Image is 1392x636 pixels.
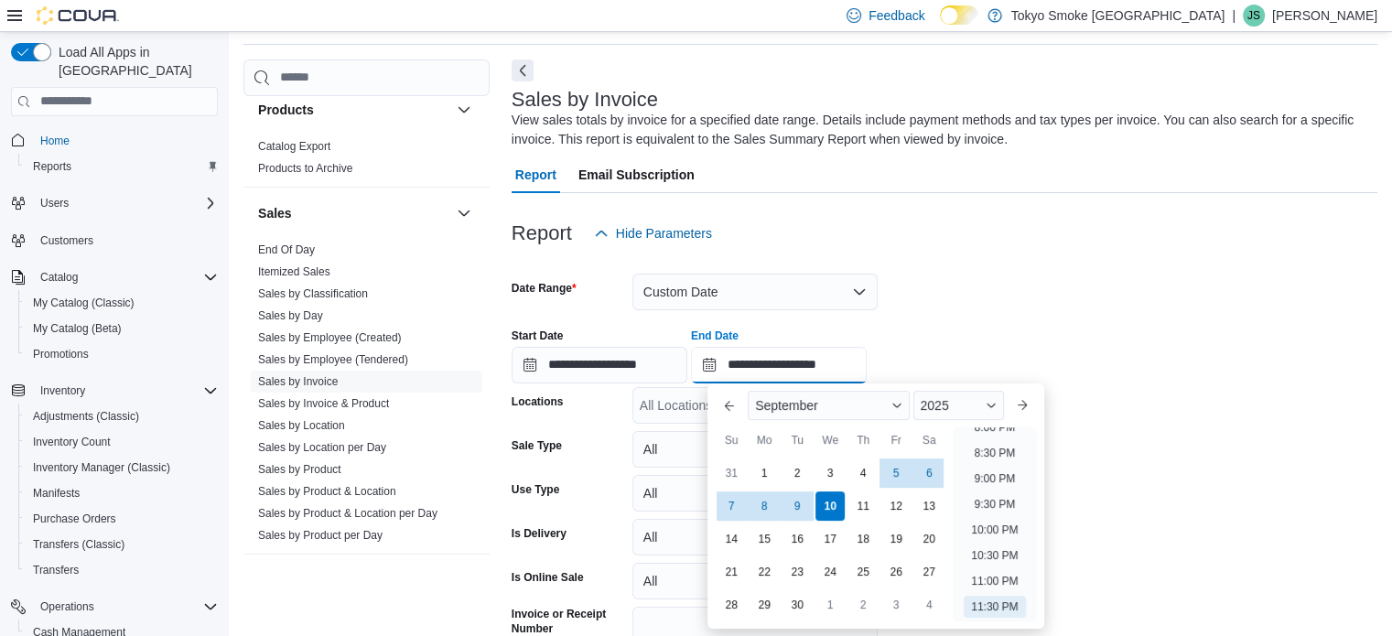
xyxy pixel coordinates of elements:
[782,590,812,620] div: day-30
[40,599,94,614] span: Operations
[33,266,218,288] span: Catalog
[4,594,225,620] button: Operations
[512,607,625,636] label: Invoice or Receipt Number
[691,329,739,343] label: End Date
[258,396,389,411] span: Sales by Invoice & Product
[258,507,437,520] a: Sales by Product & Location per Day
[258,440,386,455] span: Sales by Location per Day
[40,383,85,398] span: Inventory
[691,347,867,383] input: Press the down key to enter a popover containing a calendar. Press the escape key to close the po...
[881,458,911,488] div: day-5
[967,493,1023,515] li: 9:30 PM
[940,5,978,25] input: Dark Mode
[258,101,314,119] h3: Products
[26,156,218,178] span: Reports
[815,458,845,488] div: day-3
[782,557,812,587] div: day-23
[881,524,911,554] div: day-19
[258,204,449,222] button: Sales
[258,571,294,589] h3: Taxes
[26,457,218,479] span: Inventory Manager (Classic)
[921,398,949,413] span: 2025
[33,486,80,501] span: Manifests
[18,532,225,557] button: Transfers (Classic)
[33,380,218,402] span: Inventory
[881,426,911,455] div: Fr
[33,347,89,361] span: Promotions
[848,458,878,488] div: day-4
[26,431,118,453] a: Inventory Count
[26,292,218,314] span: My Catalog (Classic)
[33,460,170,475] span: Inventory Manager (Classic)
[515,156,556,193] span: Report
[750,426,779,455] div: Mo
[26,482,87,504] a: Manifests
[964,570,1025,592] li: 11:00 PM
[616,224,712,243] span: Hide Parameters
[26,482,218,504] span: Manifests
[750,590,779,620] div: day-29
[881,491,911,521] div: day-12
[717,426,746,455] div: Su
[914,524,944,554] div: day-20
[40,270,78,285] span: Catalog
[26,343,96,365] a: Promotions
[258,441,386,454] a: Sales by Location per Day
[632,431,878,468] button: All
[33,563,79,577] span: Transfers
[18,154,225,179] button: Reports
[815,426,845,455] div: We
[258,528,383,543] span: Sales by Product per Day
[26,508,218,530] span: Purchase Orders
[51,43,218,80] span: Load All Apps in [GEOGRAPHIC_DATA]
[258,287,368,300] a: Sales by Classification
[18,480,225,506] button: Manifests
[914,458,944,488] div: day-6
[258,506,437,521] span: Sales by Product & Location per Day
[258,353,408,366] a: Sales by Employee (Tendered)
[33,596,218,618] span: Operations
[4,264,225,290] button: Catalog
[18,429,225,455] button: Inventory Count
[848,557,878,587] div: day-25
[815,557,845,587] div: day-24
[964,519,1025,541] li: 10:00 PM
[632,563,878,599] button: All
[4,190,225,216] button: Users
[715,391,744,420] button: Previous Month
[717,524,746,554] div: day-14
[4,227,225,253] button: Customers
[940,25,941,26] span: Dark Mode
[40,196,69,210] span: Users
[750,458,779,488] div: day-1
[37,6,119,25] img: Cova
[815,590,845,620] div: day-1
[717,590,746,620] div: day-28
[258,101,449,119] button: Products
[18,290,225,316] button: My Catalog (Classic)
[512,438,562,453] label: Sale Type
[26,534,218,555] span: Transfers (Classic)
[1232,5,1236,27] p: |
[258,485,396,498] a: Sales by Product & Location
[967,442,1023,464] li: 8:30 PM
[1272,5,1377,27] p: [PERSON_NAME]
[33,596,102,618] button: Operations
[848,426,878,455] div: Th
[258,330,402,345] span: Sales by Employee (Created)
[632,475,878,512] button: All
[33,192,218,214] span: Users
[33,296,135,310] span: My Catalog (Classic)
[40,134,70,148] span: Home
[26,318,218,340] span: My Catalog (Beta)
[815,524,845,554] div: day-17
[512,111,1368,149] div: View sales totals by invoice for a specified date range. Details include payment methods and tax ...
[26,405,146,427] a: Adjustments (Classic)
[258,484,396,499] span: Sales by Product & Location
[750,524,779,554] div: day-15
[26,457,178,479] a: Inventory Manager (Classic)
[258,309,323,322] a: Sales by Day
[453,202,475,224] button: Sales
[33,130,77,152] a: Home
[258,243,315,256] a: End Of Day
